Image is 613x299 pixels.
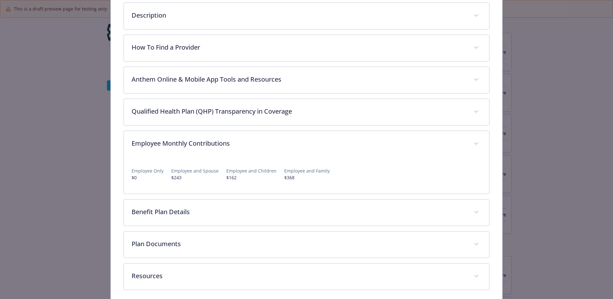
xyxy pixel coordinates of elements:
p: Description [132,11,466,20]
div: Plan Documents [124,231,489,258]
div: How To Find a Provider [124,35,489,61]
p: $243 [171,174,219,181]
p: Resources [132,271,466,281]
div: Description [124,3,489,29]
p: Employee and Spouse [171,167,219,174]
p: Benefit Plan Details [132,207,466,217]
p: $368 [284,174,330,181]
p: Employee and Family [284,167,330,174]
p: Qualified Health Plan (QHP) Transparency in Coverage [132,107,466,116]
p: Plan Documents [132,239,466,249]
p: Employee Monthly Contributions [132,139,466,148]
p: $0 [132,174,164,181]
p: How To Find a Provider [132,43,466,52]
div: Qualified Health Plan (QHP) Transparency in Coverage [124,99,489,125]
div: Benefit Plan Details [124,199,489,226]
div: Employee Monthly Contributions [124,131,489,157]
p: Employee Only [132,167,164,174]
div: Anthem Online & Mobile App Tools and Resources [124,67,489,93]
p: Employee and Children [226,167,277,174]
p: $162 [226,174,277,181]
p: Anthem Online & Mobile App Tools and Resources [132,75,466,84]
div: Resources [124,263,489,290]
div: Employee Monthly Contributions [124,157,489,194]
